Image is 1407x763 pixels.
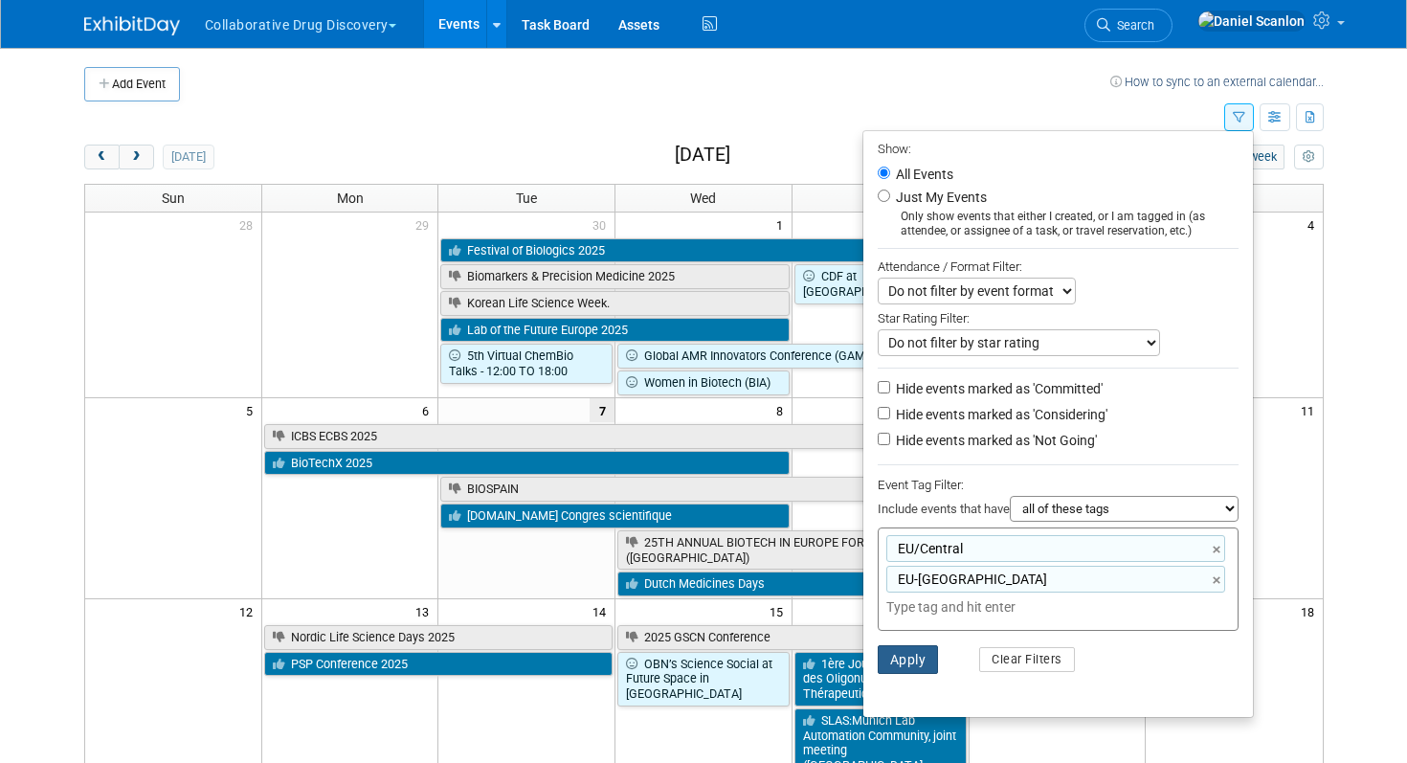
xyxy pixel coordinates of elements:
[1084,9,1172,42] a: Search
[264,652,613,677] a: PSP Conference 2025
[1110,18,1154,33] span: Search
[1110,75,1324,89] a: How to sync to an external calendar...
[264,451,790,476] a: BioTechX 2025
[794,652,967,707] a: 1ère Journée Française des Oligonucléotides Thérapeutiques
[979,647,1075,672] button: Clear Filters
[590,398,614,422] span: 7
[768,599,792,623] span: 15
[894,539,963,558] span: EU/Central
[892,379,1103,398] label: Hide events marked as 'Committed'
[119,145,154,169] button: next
[894,570,1047,589] span: EU-[GEOGRAPHIC_DATA]
[440,291,789,316] a: Korean Life Science Week.
[84,16,180,35] img: ExhibitDay
[774,213,792,236] span: 1
[617,625,1143,650] a: 2025 GSCN Conference
[886,597,1154,617] input: Type tag and hit enter
[1213,570,1225,592] a: ×
[337,191,364,206] span: Mon
[892,188,987,207] label: Just My Events
[892,431,1097,450] label: Hide events marked as 'Not Going'
[1306,213,1323,236] span: 4
[440,504,789,528] a: [DOMAIN_NAME] Congres scientifique
[237,213,261,236] span: 28
[878,256,1239,278] div: Attendance / Format Filter:
[440,318,789,343] a: Lab of the Future Europe 2025
[84,67,180,101] button: Add Event
[617,344,1143,369] a: Global AMR Innovators Conference (GAMRIC)
[264,424,967,449] a: ICBS ECBS 2025
[440,344,613,383] a: 5th Virtual ChemBio Talks - 12:00 TO 18:00
[1303,151,1315,164] i: Personalize Calendar
[516,191,537,206] span: Tue
[591,599,614,623] span: 14
[84,145,120,169] button: prev
[617,572,966,596] a: Dutch Medicines Days
[878,304,1239,329] div: Star Rating Filter:
[892,168,953,181] label: All Events
[675,145,730,166] h2: [DATE]
[162,191,185,206] span: Sun
[1197,11,1306,32] img: Daniel Scanlon
[617,370,790,395] a: Women in Biotech (BIA)
[878,645,939,674] button: Apply
[244,398,261,422] span: 5
[420,398,437,422] span: 6
[413,213,437,236] span: 29
[774,398,792,422] span: 8
[264,625,613,650] a: Nordic Life Science Days 2025
[690,191,716,206] span: Wed
[617,652,790,707] a: OBN’s Science Social at Future Space in [GEOGRAPHIC_DATA]
[878,474,1239,496] div: Event Tag Filter:
[440,264,789,289] a: Biomarkers & Precision Medicine 2025
[892,405,1107,424] label: Hide events marked as 'Considering'
[1299,398,1323,422] span: 11
[878,210,1239,238] div: Only show events that either I created, or I am tagged in (as attendee, or assignee of a task, or...
[1240,145,1284,169] button: week
[617,530,966,570] a: 25TH ANNUAL BIOTECH IN EUROPE FORUM ([GEOGRAPHIC_DATA])
[163,145,213,169] button: [DATE]
[591,213,614,236] span: 30
[794,264,967,303] a: CDF at [GEOGRAPHIC_DATA]
[1213,539,1225,561] a: ×
[878,136,1239,160] div: Show:
[413,599,437,623] span: 13
[878,496,1239,527] div: Include events that have
[440,238,966,263] a: Festival of Biologics 2025
[1299,599,1323,623] span: 18
[237,599,261,623] span: 12
[1294,145,1323,169] button: myCustomButton
[440,477,966,502] a: BIOSPAIN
